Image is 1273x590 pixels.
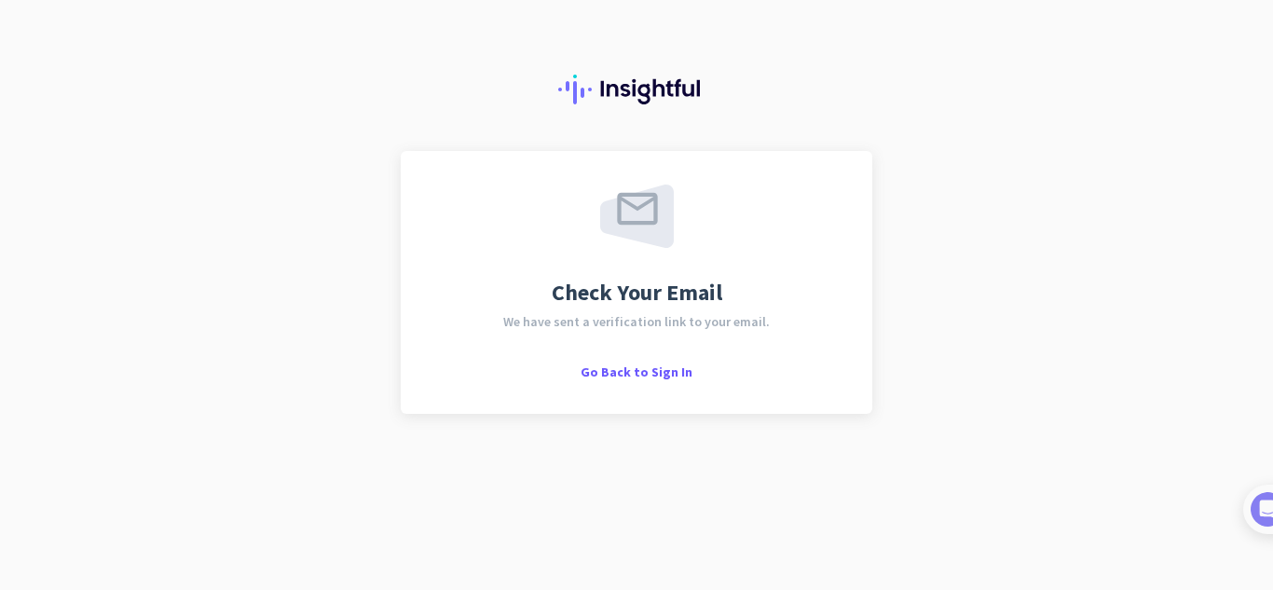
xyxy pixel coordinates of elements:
img: email-sent [600,185,674,248]
span: Check Your Email [552,281,722,304]
span: We have sent a verification link to your email. [503,315,770,328]
span: Go Back to Sign In [581,364,692,380]
img: Insightful [558,75,715,104]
